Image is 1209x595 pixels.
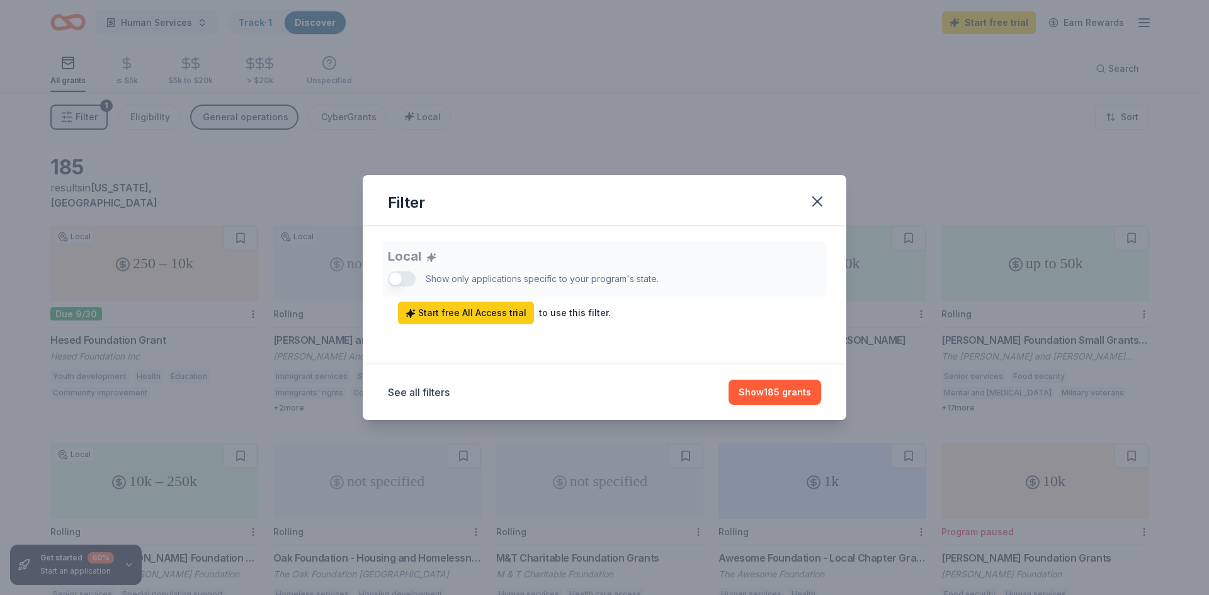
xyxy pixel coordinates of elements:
[539,305,611,320] div: to use this filter.
[729,380,821,405] button: Show185 grants
[388,193,425,213] div: Filter
[406,305,526,320] span: Start free All Access trial
[398,302,534,324] a: Start free All Access trial
[388,385,450,400] button: See all filters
